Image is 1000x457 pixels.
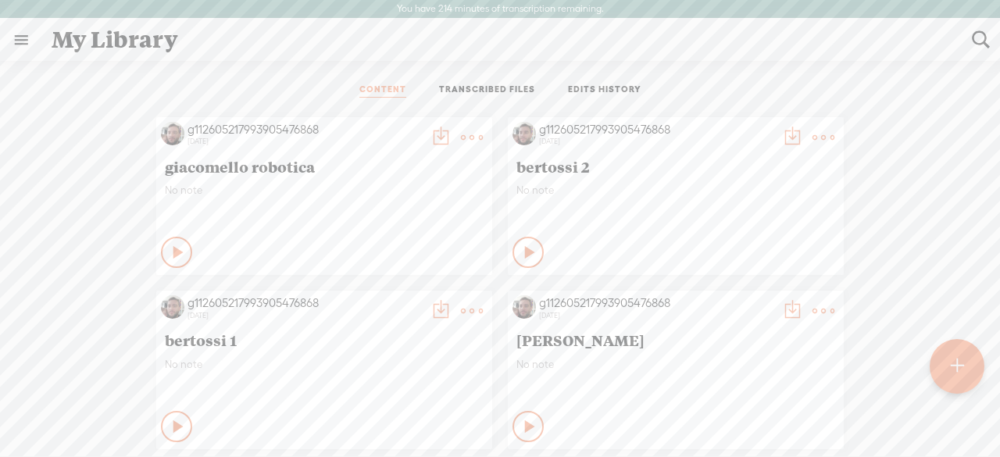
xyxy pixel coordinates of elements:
a: EDITS HISTORY [568,84,641,98]
a: TRANSCRIBED FILES [439,84,535,98]
span: [PERSON_NAME] [516,330,835,349]
img: http%3A%2F%2Fres.cloudinary.com%2Ftrebble-fm%2Fimage%2Fupload%2Fv1697784584%2Fcom.trebble.trebble... [161,122,184,145]
span: bertossi 1 [165,330,484,349]
div: g112605217993905476868 [539,122,773,137]
span: No note [165,184,484,197]
div: [DATE] [187,137,422,146]
span: No note [516,358,835,371]
span: No note [516,184,835,197]
span: giacomello robotica [165,157,484,176]
a: CONTENT [359,84,406,98]
div: My Library [41,20,961,60]
span: No note [165,358,484,371]
label: You have 214 minutes of transcription remaining. [397,3,604,16]
img: http%3A%2F%2Fres.cloudinary.com%2Ftrebble-fm%2Fimage%2Fupload%2Fv1697784584%2Fcom.trebble.trebble... [512,122,536,145]
div: g112605217993905476868 [187,122,422,137]
div: g112605217993905476868 [539,295,773,311]
div: [DATE] [539,137,773,146]
div: g112605217993905476868 [187,295,422,311]
div: [DATE] [187,311,422,320]
img: http%3A%2F%2Fres.cloudinary.com%2Ftrebble-fm%2Fimage%2Fupload%2Fv1697784584%2Fcom.trebble.trebble... [512,295,536,319]
div: [DATE] [539,311,773,320]
span: bertossi 2 [516,157,835,176]
img: http%3A%2F%2Fres.cloudinary.com%2Ftrebble-fm%2Fimage%2Fupload%2Fv1697784584%2Fcom.trebble.trebble... [161,295,184,319]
